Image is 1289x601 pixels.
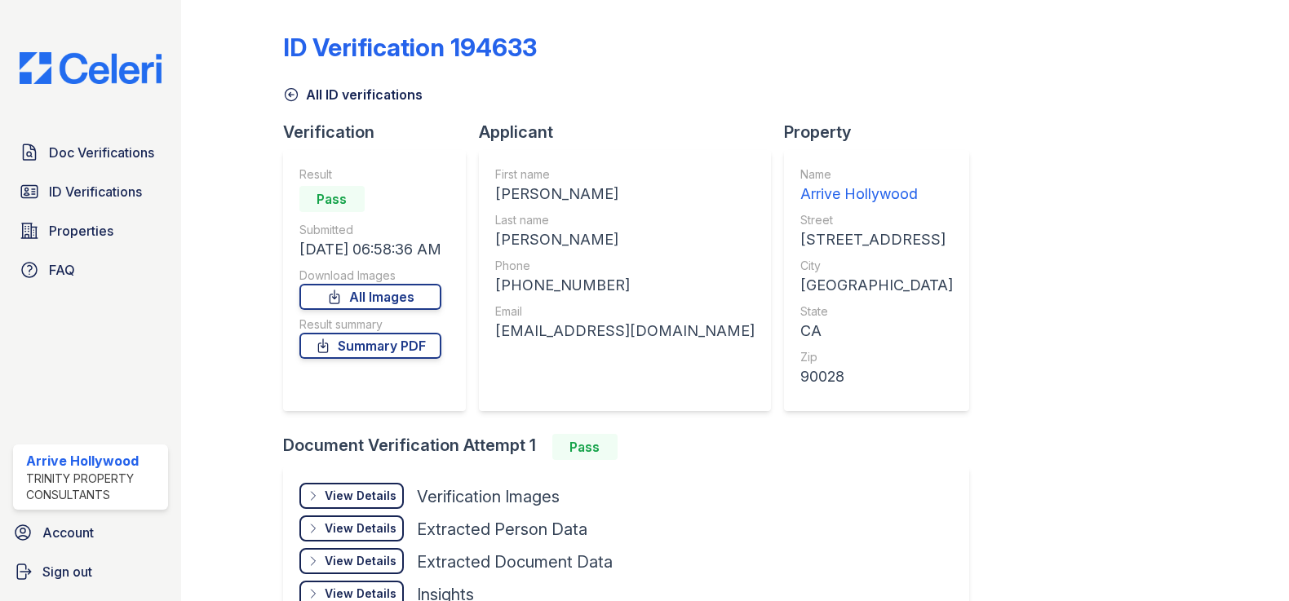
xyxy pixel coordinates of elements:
span: Properties [49,221,113,241]
div: Verification [283,121,479,144]
div: Extracted Person Data [417,518,587,541]
div: Result summary [299,316,441,333]
span: Account [42,523,94,542]
div: City [800,258,953,274]
div: First name [495,166,755,183]
a: Doc Verifications [13,136,168,169]
div: ID Verification 194633 [283,33,537,62]
div: Result [299,166,441,183]
a: FAQ [13,254,168,286]
span: ID Verifications [49,182,142,201]
a: Account [7,516,175,549]
div: Verification Images [417,485,560,508]
div: [PERSON_NAME] [495,183,755,205]
div: View Details [325,488,396,504]
a: Summary PDF [299,333,441,359]
div: [PERSON_NAME] [495,228,755,251]
a: ID Verifications [13,175,168,208]
div: Last name [495,212,755,228]
div: Arrive Hollywood [26,451,162,471]
div: Zip [800,349,953,365]
div: [STREET_ADDRESS] [800,228,953,251]
a: Sign out [7,555,175,588]
a: Name Arrive Hollywood [800,166,953,205]
div: Name [800,166,953,183]
div: Email [495,303,755,320]
div: [GEOGRAPHIC_DATA] [800,274,953,297]
div: View Details [325,520,396,537]
div: Download Images [299,267,441,284]
div: View Details [325,553,396,569]
span: Doc Verifications [49,143,154,162]
a: All ID verifications [283,85,423,104]
img: CE_Logo_Blue-a8612792a0a2168367f1c8372b55b34899dd931a85d93a1a3d3e32e68fde9ad4.png [7,52,175,84]
span: Sign out [42,562,92,581]
div: State [800,303,953,320]
div: Applicant [479,121,784,144]
div: Extracted Document Data [417,550,613,573]
div: Submitted [299,222,441,238]
div: Trinity Property Consultants [26,471,162,503]
div: [EMAIL_ADDRESS][DOMAIN_NAME] [495,320,755,342]
div: Arrive Hollywood [800,183,953,205]
a: Properties [13,214,168,247]
div: Street [800,212,953,228]
div: [PHONE_NUMBER] [495,274,755,297]
div: Pass [552,434,618,460]
span: FAQ [49,260,75,280]
div: [DATE] 06:58:36 AM [299,238,441,261]
div: 90028 [800,365,953,388]
div: Pass [299,186,365,212]
div: CA [800,320,953,342]
div: Document Verification Attempt 1 [283,434,982,460]
div: Property [784,121,982,144]
div: Phone [495,258,755,274]
a: All Images [299,284,441,310]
